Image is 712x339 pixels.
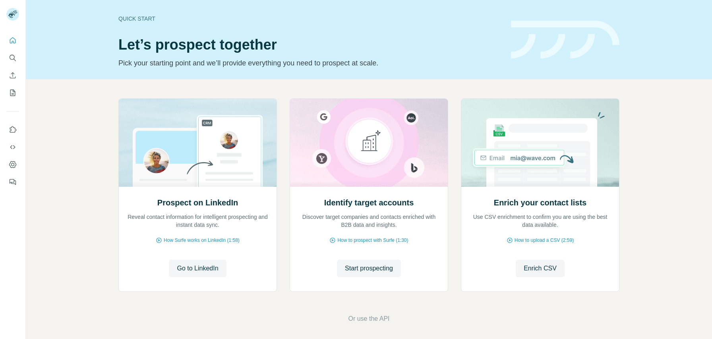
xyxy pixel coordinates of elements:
[337,237,408,244] span: How to prospect with Surfe (1:30)
[345,264,393,273] span: Start prospecting
[324,197,414,208] h2: Identify target accounts
[6,157,19,172] button: Dashboard
[511,21,619,59] img: banner
[290,99,448,187] img: Identify target accounts
[177,264,218,273] span: Go to LinkedIn
[337,260,401,277] button: Start prospecting
[6,175,19,189] button: Feedback
[6,123,19,137] button: Use Surfe on LinkedIn
[469,213,611,229] p: Use CSV enrichment to confirm you are using the best data available.
[515,237,574,244] span: How to upload a CSV (2:59)
[516,260,565,277] button: Enrich CSV
[6,33,19,48] button: Quick start
[118,37,501,53] h1: Let’s prospect together
[348,314,389,324] button: Or use the API
[494,197,586,208] h2: Enrich your contact lists
[6,86,19,100] button: My lists
[298,213,440,229] p: Discover target companies and contacts enriched with B2B data and insights.
[118,15,501,23] div: Quick start
[118,99,277,187] img: Prospect on LinkedIn
[461,99,619,187] img: Enrich your contact lists
[127,213,269,229] p: Reveal contact information for intelligent prospecting and instant data sync.
[157,197,238,208] h2: Prospect on LinkedIn
[6,68,19,82] button: Enrich CSV
[118,57,501,69] p: Pick your starting point and we’ll provide everything you need to prospect at scale.
[169,260,226,277] button: Go to LinkedIn
[164,237,240,244] span: How Surfe works on LinkedIn (1:58)
[524,264,557,273] span: Enrich CSV
[6,51,19,65] button: Search
[6,140,19,154] button: Use Surfe API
